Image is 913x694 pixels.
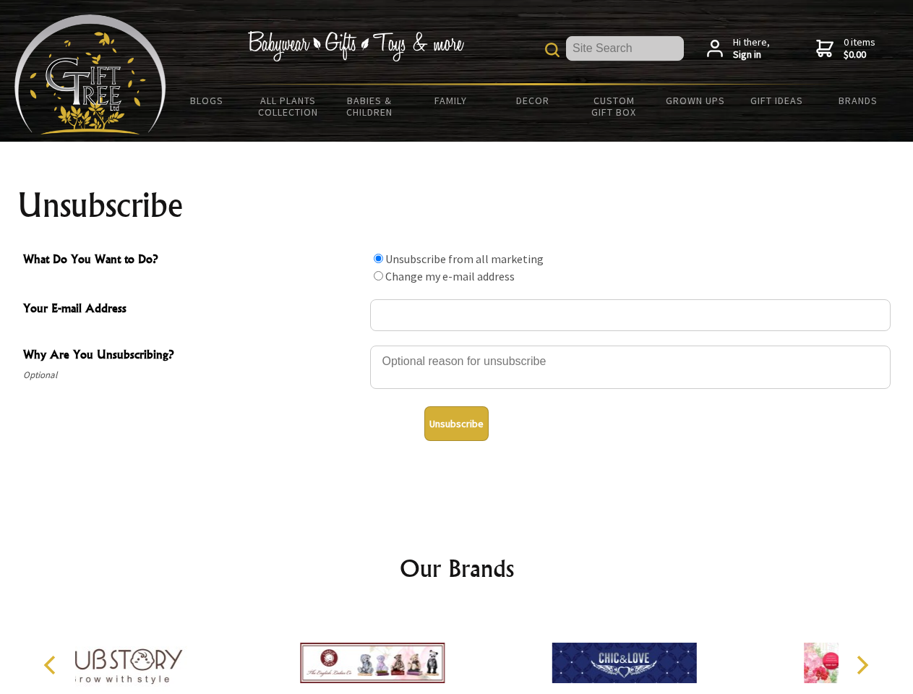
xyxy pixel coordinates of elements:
a: Brands [818,85,899,116]
a: Hi there,Sign in [707,36,770,61]
h2: Our Brands [29,551,885,586]
span: Hi there, [733,36,770,61]
img: Babyware - Gifts - Toys and more... [14,14,166,134]
button: Previous [36,649,68,681]
label: Change my e-mail address [385,269,515,283]
a: Custom Gift Box [573,85,655,127]
textarea: Why Are You Unsubscribing? [370,346,891,389]
strong: Sign in [733,48,770,61]
input: What Do You Want to Do? [374,254,383,263]
button: Unsubscribe [424,406,489,441]
a: All Plants Collection [248,85,330,127]
button: Next [846,649,878,681]
img: Babywear - Gifts - Toys & more [247,31,464,61]
a: Babies & Children [329,85,411,127]
input: Your E-mail Address [370,299,891,331]
input: Site Search [566,36,684,61]
span: What Do You Want to Do? [23,250,363,271]
a: Decor [492,85,573,116]
span: Why Are You Unsubscribing? [23,346,363,367]
span: 0 items [844,35,875,61]
img: product search [545,43,560,57]
label: Unsubscribe from all marketing [385,252,544,266]
a: Gift Ideas [736,85,818,116]
span: Optional [23,367,363,384]
a: BLOGS [166,85,248,116]
a: Family [411,85,492,116]
h1: Unsubscribe [17,188,896,223]
span: Your E-mail Address [23,299,363,320]
strong: $0.00 [844,48,875,61]
a: 0 items$0.00 [816,36,875,61]
input: What Do You Want to Do? [374,271,383,280]
a: Grown Ups [654,85,736,116]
